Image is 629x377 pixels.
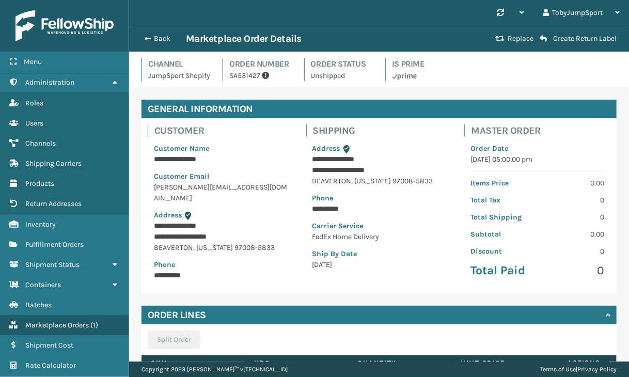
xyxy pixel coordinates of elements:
i: Replace [495,35,505,42]
p: Customer Name [154,143,288,154]
h4: Is Prime [392,58,454,70]
p: Total Tax [470,195,531,206]
span: Administration [25,78,74,87]
h4: Order Lines [148,309,206,321]
button: Split Order [148,331,200,349]
span: Channels [25,139,56,148]
p: Discount [470,246,531,257]
p: Phone [154,259,288,270]
button: Back [138,34,186,43]
p: Carrier Service [312,221,446,231]
span: Shipment Status [25,260,80,269]
p: BEAVERTON , [US_STATE] 97008-5833 [154,242,288,253]
p: Total Shipping [470,212,531,223]
p: Customer Email [154,171,288,182]
span: Containers [25,280,61,289]
h4: General Information [141,100,617,118]
h4: Master Order [471,124,610,137]
span: ( 1 ) [90,321,98,329]
span: Inventory [25,220,56,229]
span: Address [312,144,340,153]
h4: Channel [148,58,210,70]
p: BEAVERTON , [US_STATE] 97008-5833 [312,176,446,186]
p: Phone [312,193,446,203]
p: 0.00 [544,229,604,240]
p: [DATE] [312,259,446,270]
span: Return Addresses [25,199,82,208]
a: Privacy Policy [577,366,617,373]
label: Unit Price [461,358,545,368]
p: JumpSport Shopify [148,70,210,81]
span: Rate Calculator [25,361,76,370]
span: Address [154,211,182,219]
p: 0 [544,263,604,278]
p: [DATE] 05:00:00 pm [470,154,604,165]
span: Shipment Cost [25,341,73,350]
img: logo [15,10,114,41]
p: Order Date [470,143,604,154]
p: 0 [544,212,604,223]
h4: Order Number [229,58,291,70]
p: 0 [544,246,604,257]
h4: Customer [154,124,294,137]
div: | [540,362,617,377]
label: UPC [254,358,338,368]
span: Batches [25,301,52,309]
p: 0.00 [544,178,604,189]
p: 0 [544,195,604,206]
h4: Shipping [313,124,452,137]
p: [PERSON_NAME][EMAIL_ADDRESS][DOMAIN_NAME] [154,182,288,203]
span: Products [25,179,54,188]
p: Unshipped [311,70,373,81]
a: Terms of Use [540,366,576,373]
p: SA531427 [229,70,291,81]
label: SKU [151,358,235,368]
span: Fulfillment Orders [25,240,84,249]
button: Create Return Label [537,34,620,43]
p: Copyright 2023 [PERSON_NAME]™ v [TECHNICAL_ID] [141,362,288,377]
span: Users [25,119,43,128]
p: Items Price [470,178,531,189]
i: Create Return Label [540,35,547,43]
p: Total Paid [470,263,531,278]
h3: Marketplace Order Details [186,33,302,45]
span: Roles [25,99,43,107]
label: Quantity [357,358,442,368]
span: Marketplace Orders [25,321,89,329]
h4: Order Status [311,58,373,70]
p: FedEx Home Delivery [312,231,446,242]
span: Shipping Carriers [25,159,82,168]
p: Subtotal [470,229,531,240]
p: Ship By Date [312,248,446,259]
span: Menu [24,57,42,66]
button: Replace [492,34,537,43]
